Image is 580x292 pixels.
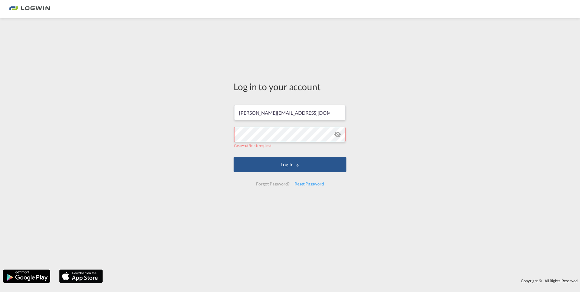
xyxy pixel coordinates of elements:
[2,269,51,284] img: google.png
[106,276,580,286] div: Copyright © . All Rights Reserved
[59,269,103,284] img: apple.png
[292,178,326,189] div: Reset Password
[234,144,271,148] span: Password field is required
[334,131,341,138] md-icon: icon-eye-off
[234,157,346,172] button: LOGIN
[234,105,346,120] input: Enter email/phone number
[234,80,346,93] div: Log in to your account
[254,178,292,189] div: Forgot Password?
[9,2,50,16] img: 2761ae10d95411efa20a1f5e0282d2d7.png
